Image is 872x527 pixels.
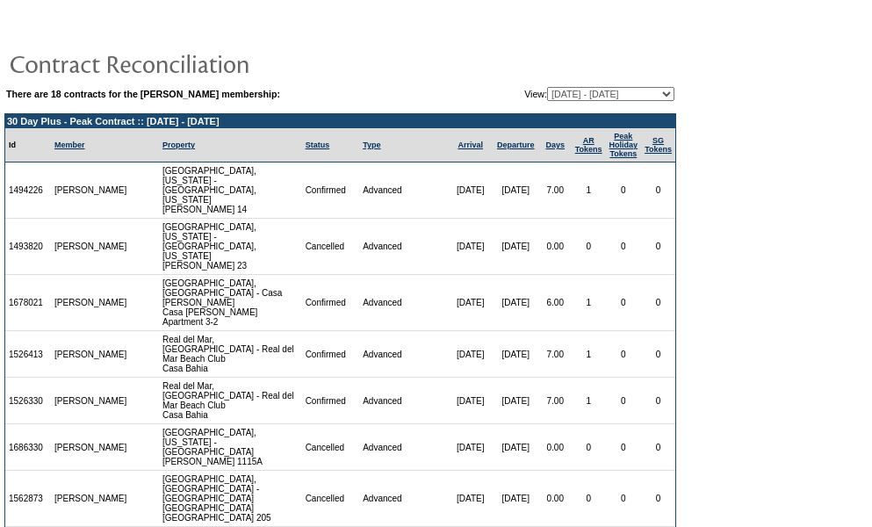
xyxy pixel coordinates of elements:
img: pgTtlContractReconciliation.gif [9,46,360,81]
a: Member [54,141,85,149]
td: 0 [606,378,642,424]
td: 0 [606,424,642,471]
td: 1493820 [5,219,51,275]
td: [DATE] [493,378,539,424]
td: 0 [641,275,675,331]
td: [PERSON_NAME] [51,424,131,471]
td: [PERSON_NAME] [51,162,131,219]
td: 0 [606,331,642,378]
a: Property [162,141,195,149]
td: 0 [641,219,675,275]
a: Arrival [458,141,483,149]
td: Confirmed [302,331,360,378]
td: [GEOGRAPHIC_DATA], [US_STATE] - [GEOGRAPHIC_DATA] [PERSON_NAME] 1115A [159,424,302,471]
td: View: [438,87,674,101]
td: [PERSON_NAME] [51,378,131,424]
td: [GEOGRAPHIC_DATA], [GEOGRAPHIC_DATA] - [GEOGRAPHIC_DATA] [GEOGRAPHIC_DATA] [GEOGRAPHIC_DATA] 205 [159,471,302,527]
td: Real del Mar, [GEOGRAPHIC_DATA] - Real del Mar Beach Club Casa Bahia [159,331,302,378]
td: 1562873 [5,471,51,527]
td: 0 [606,219,642,275]
td: [GEOGRAPHIC_DATA], [GEOGRAPHIC_DATA] - Casa [PERSON_NAME] Casa [PERSON_NAME] Apartment 3-2 [159,275,302,331]
td: [DATE] [448,331,492,378]
td: Advanced [359,378,448,424]
td: 0 [641,424,675,471]
td: Advanced [359,471,448,527]
td: Advanced [359,331,448,378]
td: 1 [572,331,606,378]
td: 0 [572,219,606,275]
td: 0 [606,275,642,331]
td: Confirmed [302,378,360,424]
td: [GEOGRAPHIC_DATA], [US_STATE] - [GEOGRAPHIC_DATA], [US_STATE] [PERSON_NAME] 14 [159,162,302,219]
td: Advanced [359,275,448,331]
td: [PERSON_NAME] [51,331,131,378]
td: 0 [572,424,606,471]
td: 1686330 [5,424,51,471]
td: Advanced [359,424,448,471]
td: 0.00 [539,424,572,471]
td: [DATE] [448,162,492,219]
td: Id [5,128,51,162]
td: 30 Day Plus - Peak Contract :: [DATE] - [DATE] [5,114,675,128]
td: [DATE] [493,331,539,378]
td: 7.00 [539,162,572,219]
td: 0.00 [539,219,572,275]
td: [DATE] [493,471,539,527]
td: 0 [641,331,675,378]
td: 7.00 [539,378,572,424]
td: 1 [572,162,606,219]
td: [DATE] [448,424,492,471]
b: There are 18 contracts for the [PERSON_NAME] membership: [6,89,280,99]
td: 1526413 [5,331,51,378]
td: Real del Mar, [GEOGRAPHIC_DATA] - Real del Mar Beach Club Casa Bahia [159,378,302,424]
td: Advanced [359,219,448,275]
td: [DATE] [493,162,539,219]
a: Departure [497,141,535,149]
td: [DATE] [493,219,539,275]
td: Confirmed [302,162,360,219]
td: Cancelled [302,219,360,275]
td: [DATE] [448,275,492,331]
td: [DATE] [493,275,539,331]
td: 1 [572,378,606,424]
a: Status [306,141,330,149]
td: 1526330 [5,378,51,424]
a: SGTokens [645,136,672,154]
td: [DATE] [493,424,539,471]
td: 1 [572,275,606,331]
td: [DATE] [448,378,492,424]
td: Cancelled [302,424,360,471]
td: 6.00 [539,275,572,331]
a: Days [545,141,565,149]
td: 0 [606,471,642,527]
td: 7.00 [539,331,572,378]
a: ARTokens [575,136,602,154]
td: [PERSON_NAME] [51,471,131,527]
a: Peak HolidayTokens [609,132,638,158]
td: [PERSON_NAME] [51,219,131,275]
td: [PERSON_NAME] [51,275,131,331]
td: 1494226 [5,162,51,219]
td: Advanced [359,162,448,219]
td: [DATE] [448,471,492,527]
td: 0 [572,471,606,527]
td: Confirmed [302,275,360,331]
td: 0 [641,471,675,527]
td: 0 [641,162,675,219]
td: 0 [606,162,642,219]
td: [GEOGRAPHIC_DATA], [US_STATE] - [GEOGRAPHIC_DATA], [US_STATE] [PERSON_NAME] 23 [159,219,302,275]
td: Cancelled [302,471,360,527]
td: 0.00 [539,471,572,527]
td: 1678021 [5,275,51,331]
td: [DATE] [448,219,492,275]
td: 0 [641,378,675,424]
a: Type [363,141,380,149]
